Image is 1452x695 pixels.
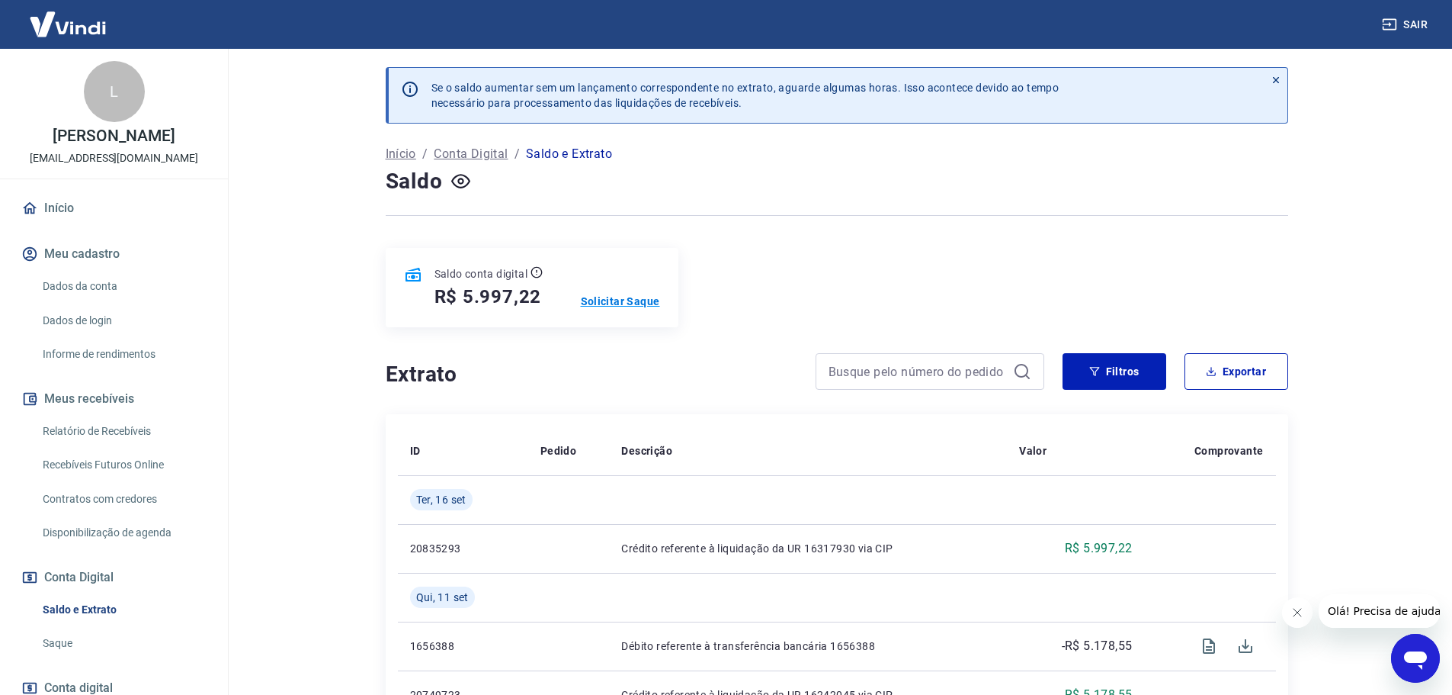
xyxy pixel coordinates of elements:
[18,191,210,225] a: Início
[1379,11,1434,39] button: Sair
[431,80,1059,111] p: Se o saldo aumentar sem um lançamento correspondente no extrato, aguarde algumas horas. Isso acon...
[434,266,528,282] p: Saldo conta digital
[1282,597,1313,628] iframe: Fechar mensagem
[416,590,469,605] span: Qui, 11 set
[434,145,508,163] a: Conta Digital
[53,128,175,144] p: [PERSON_NAME]
[621,639,995,654] p: Débito referente à transferência bancária 1656388
[581,294,660,309] a: Solicitar Saque
[1191,628,1227,664] span: Visualizar
[434,285,542,309] h5: R$ 5.997,22
[18,1,117,47] img: Vindi
[1184,353,1288,390] button: Exportar
[829,360,1007,383] input: Busque pelo número do pedido
[1319,594,1440,628] iframe: Mensagem da empresa
[37,517,210,549] a: Disponibilização de agenda
[30,150,198,166] p: [EMAIL_ADDRESS][DOMAIN_NAME]
[410,541,516,556] p: 20835293
[386,359,797,390] h4: Extrato
[84,61,145,122] div: L
[37,339,210,370] a: Informe de rendimentos
[37,628,210,659] a: Saque
[9,11,128,23] span: Olá! Precisa de ajuda?
[416,492,466,507] span: Ter, 16 set
[386,145,416,163] a: Início
[37,416,210,447] a: Relatório de Recebíveis
[1062,637,1133,655] p: -R$ 5.178,55
[1065,539,1132,558] p: R$ 5.997,22
[18,237,210,271] button: Meu cadastro
[514,145,520,163] p: /
[37,594,210,626] a: Saldo e Extrato
[422,145,428,163] p: /
[526,145,612,163] p: Saldo e Extrato
[1063,353,1166,390] button: Filtros
[621,541,995,556] p: Crédito referente à liquidação da UR 16317930 via CIP
[37,271,210,302] a: Dados da conta
[37,305,210,336] a: Dados de login
[1391,634,1440,683] iframe: Botão para abrir a janela de mensagens
[410,443,421,459] p: ID
[18,382,210,416] button: Meus recebíveis
[18,561,210,594] button: Conta Digital
[37,449,210,481] a: Recebíveis Futuros Online
[1019,443,1047,459] p: Valor
[540,443,576,459] p: Pedido
[37,484,210,515] a: Contratos com credores
[410,639,516,654] p: 1656388
[386,166,443,197] h4: Saldo
[621,443,672,459] p: Descrição
[1227,628,1264,664] span: Download
[1194,443,1263,459] p: Comprovante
